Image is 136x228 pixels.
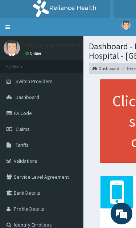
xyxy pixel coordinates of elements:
[4,40,20,56] img: User Image
[16,126,30,132] span: Claims
[16,94,39,100] span: Dashboard
[16,142,29,148] span: Tariffs
[25,51,43,56] a: Online
[120,65,136,71] li: Here
[92,65,119,71] a: Dashboard
[25,42,109,48] p: DaySpring Specialist Hospital
[121,21,131,30] img: User Image
[16,78,53,84] span: Switch Providers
